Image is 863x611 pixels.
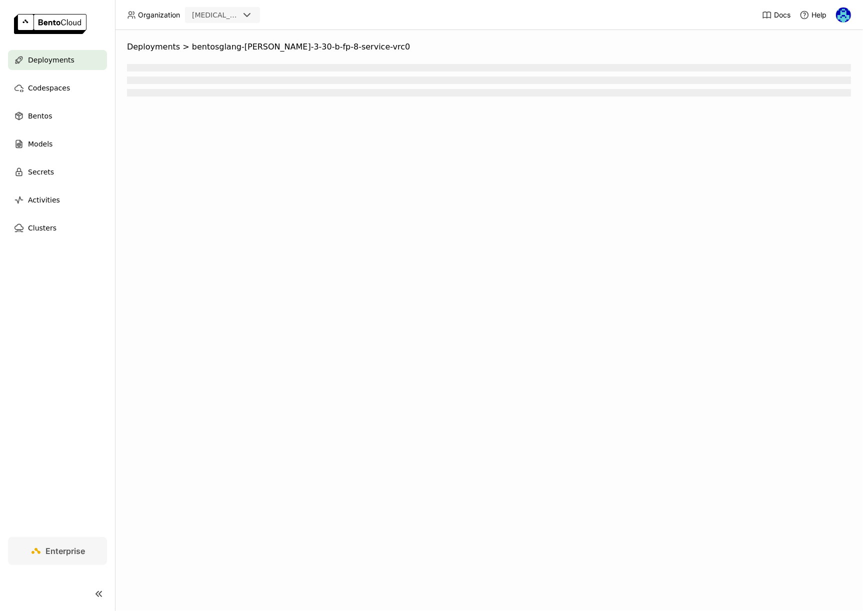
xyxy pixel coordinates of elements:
[28,82,70,94] span: Codespaces
[836,7,851,22] img: Shaun Wei
[762,10,790,20] a: Docs
[240,10,241,20] input: Selected revia.
[28,194,60,206] span: Activities
[127,42,180,52] span: Deployments
[8,50,107,70] a: Deployments
[138,10,180,19] span: Organization
[127,42,851,52] nav: Breadcrumbs navigation
[811,10,826,19] span: Help
[28,222,56,234] span: Clusters
[8,162,107,182] a: Secrets
[14,14,86,34] img: logo
[28,110,52,122] span: Bentos
[192,42,410,52] span: bentosglang-[PERSON_NAME]-3-30-b-fp-8-service-vrc0
[8,78,107,98] a: Codespaces
[28,138,52,150] span: Models
[8,537,107,565] a: Enterprise
[192,10,239,20] div: [MEDICAL_DATA]
[8,134,107,154] a: Models
[774,10,790,19] span: Docs
[8,218,107,238] a: Clusters
[46,546,85,556] span: Enterprise
[28,166,54,178] span: Secrets
[8,190,107,210] a: Activities
[28,54,74,66] span: Deployments
[180,42,192,52] span: >
[799,10,826,20] div: Help
[8,106,107,126] a: Bentos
